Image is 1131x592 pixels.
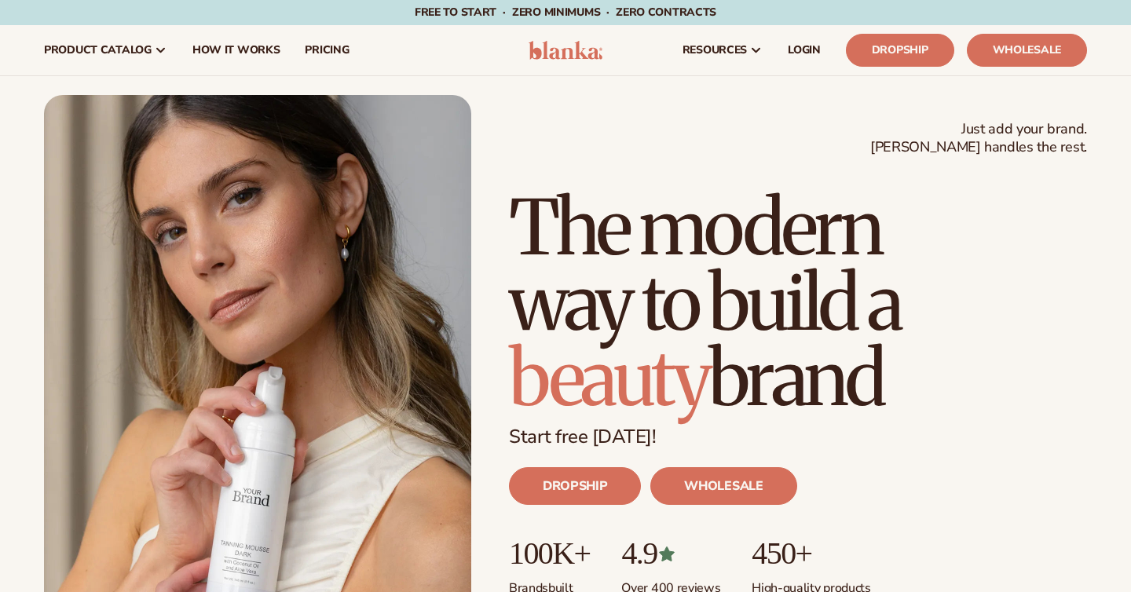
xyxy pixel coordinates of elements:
[509,190,1087,416] h1: The modern way to build a brand
[509,331,708,426] span: beauty
[967,34,1087,67] a: Wholesale
[621,536,720,571] p: 4.9
[509,467,641,505] a: DROPSHIP
[192,44,280,57] span: How It Works
[775,25,833,75] a: LOGIN
[529,41,603,60] img: logo
[509,536,590,571] p: 100K+
[292,25,361,75] a: pricing
[846,34,954,67] a: Dropship
[650,467,796,505] a: WHOLESALE
[509,426,1087,448] p: Start free [DATE]!
[670,25,775,75] a: resources
[305,44,349,57] span: pricing
[415,5,716,20] span: Free to start · ZERO minimums · ZERO contracts
[31,25,180,75] a: product catalog
[788,44,821,57] span: LOGIN
[180,25,293,75] a: How It Works
[752,536,870,571] p: 450+
[44,44,152,57] span: product catalog
[683,44,747,57] span: resources
[870,120,1087,157] span: Just add your brand. [PERSON_NAME] handles the rest.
